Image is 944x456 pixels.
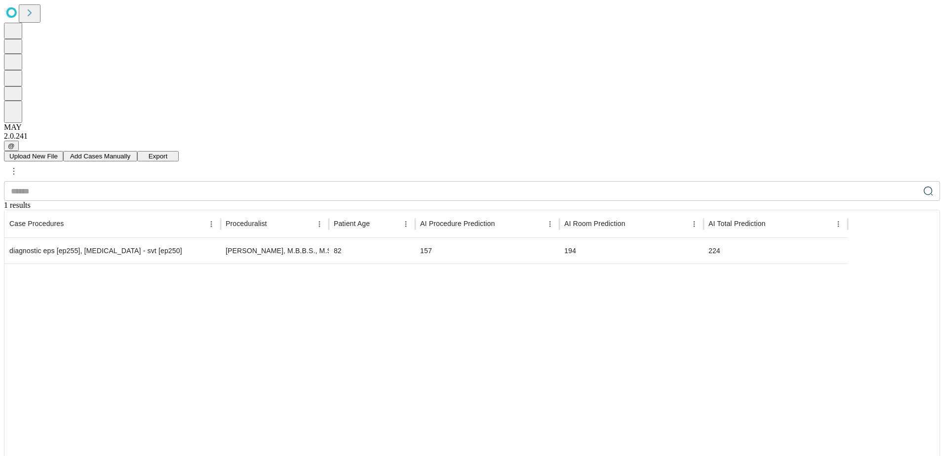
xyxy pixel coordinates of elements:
button: Menu [399,217,413,231]
button: Sort [766,217,780,231]
div: MAY [4,123,940,132]
button: Menu [543,217,557,231]
span: 224 [708,247,720,255]
button: Menu [204,217,218,231]
button: Add Cases Manually [63,151,137,161]
span: Add Cases Manually [70,152,130,160]
button: Sort [371,217,385,231]
div: 82 [334,238,410,264]
button: Menu [831,217,845,231]
span: 194 [564,247,576,255]
span: Includes set-up, patient in-room to patient out-of-room, and clean-up [708,219,765,228]
button: kebab-menu [5,162,23,180]
div: [PERSON_NAME], M.B.B.S., M.S. [1677227] [226,238,324,264]
span: Patient Age [334,219,370,228]
span: Patient in room to patient out of room [564,219,625,228]
div: 2.0.241 [4,132,940,141]
span: @ [8,142,15,150]
div: diagnostic eps [ep255], [MEDICAL_DATA] - svt [ep250] [9,238,216,264]
button: Sort [496,217,510,231]
button: Sort [65,217,79,231]
button: Menu [313,217,326,231]
button: Upload New File [4,151,63,161]
button: Menu [687,217,701,231]
a: Export [137,152,179,160]
span: Proceduralist [226,219,267,228]
span: Upload New File [9,152,58,160]
span: Scheduled procedures [9,219,64,228]
span: 1 results [4,201,31,209]
span: Time-out to extubation/pocket closure [420,219,495,228]
button: Sort [268,217,282,231]
span: 157 [420,247,432,255]
span: Export [149,152,168,160]
button: Sort [626,217,640,231]
button: Export [137,151,179,161]
button: @ [4,141,19,151]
